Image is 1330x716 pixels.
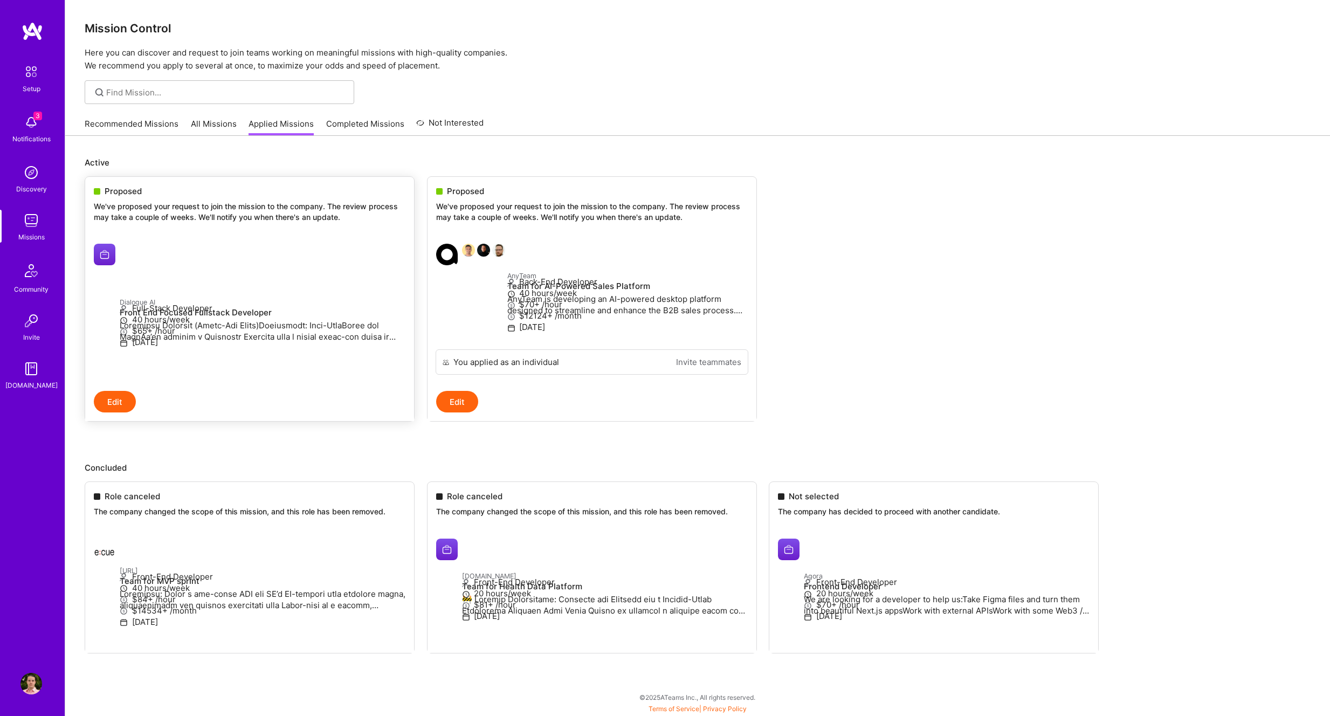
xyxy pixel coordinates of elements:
[416,116,484,136] a: Not Interested
[20,210,42,231] img: teamwork
[703,705,747,713] a: Privacy Policy
[507,313,515,321] i: icon MoneyGray
[20,358,42,380] img: guide book
[12,133,51,144] div: Notifications
[85,22,1311,35] h3: Mission Control
[120,305,128,313] i: icon Applicant
[507,321,748,333] p: [DATE]
[436,391,478,412] button: Edit
[65,684,1330,711] div: © 2025 ATeams Inc., All rights reserved.
[20,162,42,183] img: discovery
[93,86,106,99] i: icon SearchGrey
[94,244,115,265] img: Dialogue AI company logo
[23,332,40,343] div: Invite
[120,316,128,325] i: icon Clock
[85,157,1311,168] p: Active
[477,244,490,257] img: James Touhey
[507,276,748,287] p: Back-End Developer
[18,258,44,284] img: Community
[105,185,142,197] span: Proposed
[507,290,515,298] i: icon Clock
[85,118,178,136] a: Recommended Missions
[120,325,405,336] p: $65+ /hour
[120,336,405,348] p: [DATE]
[507,310,748,321] p: $12124+ /month
[649,705,747,713] span: |
[676,356,741,368] a: Invite teammates
[191,118,237,136] a: All Missions
[436,244,458,265] img: AnyTeam company logo
[507,324,515,332] i: icon Calendar
[120,314,405,325] p: 40 hours/week
[428,235,756,349] a: AnyTeam company logoSouvik BasuJames TouheyGrzegorz WróblewskiAnyTeamTeam for AI-Powered Sales Pl...
[18,231,45,243] div: Missions
[85,46,1311,72] p: Here you can discover and request to join teams working on meaningful missions with high-quality ...
[492,244,505,257] img: Grzegorz Wróblewski
[16,183,47,195] div: Discovery
[436,201,748,222] p: We've proposed your request to join the mission to the company. The review process may take a cou...
[326,118,404,136] a: Completed Missions
[22,22,43,41] img: logo
[447,185,484,197] span: Proposed
[120,302,405,314] p: Full-Stack Developer
[14,284,49,295] div: Community
[20,310,42,332] img: Invite
[94,201,405,222] p: We've proposed your request to join the mission to the company. The review process may take a cou...
[120,328,128,336] i: icon MoneyGray
[507,287,748,299] p: 40 hours/week
[23,83,40,94] div: Setup
[20,60,43,83] img: setup
[106,87,346,98] input: Find Mission...
[453,356,559,368] div: You applied as an individual
[5,380,58,391] div: [DOMAIN_NAME]
[462,244,475,257] img: Souvik Basu
[507,279,515,287] i: icon Applicant
[507,299,748,310] p: $70+ /hour
[85,235,414,391] a: Dialogue AI company logoDialogue AIFront End Focused Fullstack DeveloperLoremipsu Dolorsit (Ametc...
[94,391,136,412] button: Edit
[507,301,515,309] i: icon MoneyGray
[20,673,42,694] img: User Avatar
[85,462,1311,473] p: Concluded
[18,673,45,694] a: User Avatar
[120,339,128,347] i: icon Calendar
[249,118,314,136] a: Applied Missions
[20,112,42,133] img: bell
[33,112,42,120] span: 3
[649,705,699,713] a: Terms of Service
